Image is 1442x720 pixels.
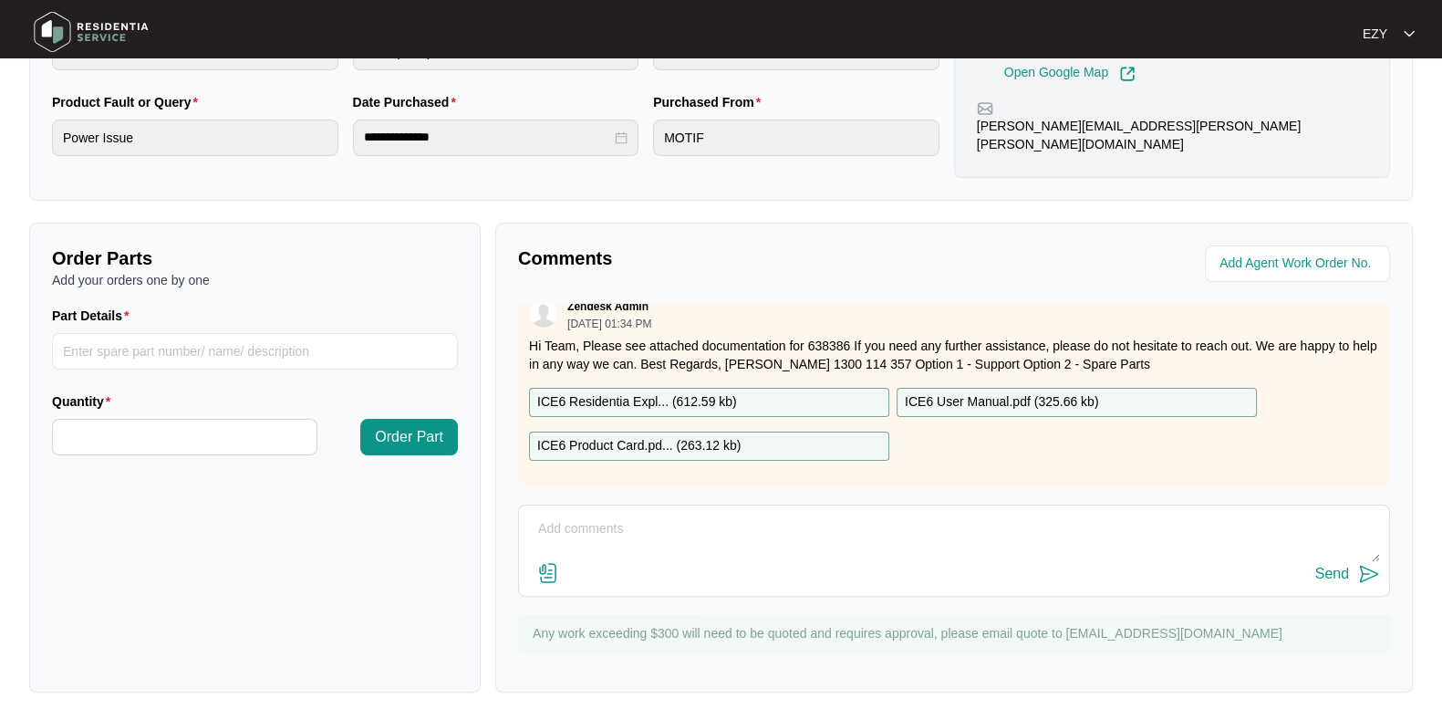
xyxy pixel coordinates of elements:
[653,93,768,111] label: Purchased From
[52,245,458,271] p: Order Parts
[1219,253,1379,275] input: Add Agent Work Order No.
[360,419,458,455] button: Order Part
[52,333,458,370] input: Part Details
[529,337,1379,373] p: Hi Team, Please see attached documentation for 638386 If you need any further assistance, please ...
[905,392,1098,412] p: ICE6 User Manual.pdf ( 325.66 kb )
[52,93,205,111] label: Product Fault or Query
[530,300,557,328] img: user.svg
[53,420,316,454] input: Quantity
[52,271,458,289] p: Add your orders one by one
[1363,25,1387,43] p: EZY
[1004,66,1136,82] a: Open Google Map
[518,245,941,271] p: Comments
[364,128,612,147] input: Date Purchased
[1315,562,1380,587] button: Send
[977,117,1367,153] p: [PERSON_NAME][EMAIL_ADDRESS][PERSON_NAME][PERSON_NAME][DOMAIN_NAME]
[1404,29,1415,38] img: dropdown arrow
[52,392,118,411] label: Quantity
[1119,66,1136,82] img: Link-External
[52,120,338,156] input: Product Fault or Query
[653,120,939,156] input: Purchased From
[353,93,463,111] label: Date Purchased
[375,426,443,448] span: Order Part
[567,318,651,329] p: [DATE] 01:34 PM
[533,624,1381,642] p: Any work exceeding $300 will need to be quoted and requires approval, please email quote to [EMAI...
[567,299,648,314] p: Zendesk Admin
[1358,563,1380,585] img: send-icon.svg
[537,392,737,412] p: ICE6 Residentia Expl... ( 612.59 kb )
[977,100,993,117] img: map-pin
[27,5,155,59] img: residentia service logo
[537,436,741,456] p: ICE6 Product Card.pd... ( 263.12 kb )
[1315,566,1349,582] div: Send
[537,562,559,584] img: file-attachment-doc.svg
[52,307,137,325] label: Part Details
